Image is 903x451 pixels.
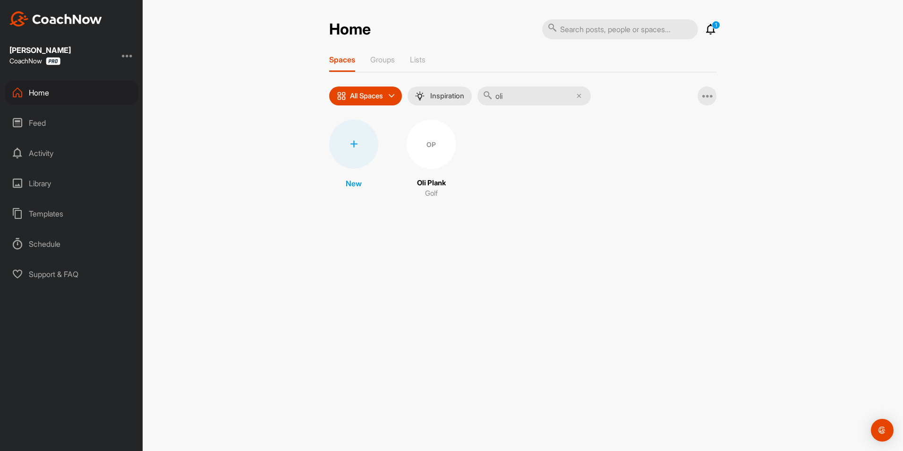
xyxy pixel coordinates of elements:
[410,55,426,64] p: Lists
[407,120,456,169] div: OP
[415,91,425,101] img: menuIcon
[9,57,60,65] div: CoachNow
[329,55,355,64] p: Spaces
[350,92,383,100] p: All Spaces
[430,92,464,100] p: Inspiration
[425,188,438,199] p: Golf
[542,19,698,39] input: Search posts, people or spaces...
[46,57,60,65] img: CoachNow Pro
[871,419,894,442] div: Open Intercom Messenger
[5,111,138,135] div: Feed
[712,21,720,29] p: 1
[370,55,395,64] p: Groups
[5,232,138,256] div: Schedule
[346,178,362,189] p: New
[329,20,371,39] h2: Home
[417,178,446,189] p: Oli Plank
[5,81,138,104] div: Home
[9,11,102,26] img: CoachNow
[9,46,71,54] div: [PERSON_NAME]
[407,120,456,199] a: OPOli PlankGolf
[5,172,138,195] div: Library
[477,87,591,105] input: Search...
[5,141,138,165] div: Activity
[337,91,346,101] img: icon
[5,262,138,286] div: Support & FAQ
[5,202,138,225] div: Templates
